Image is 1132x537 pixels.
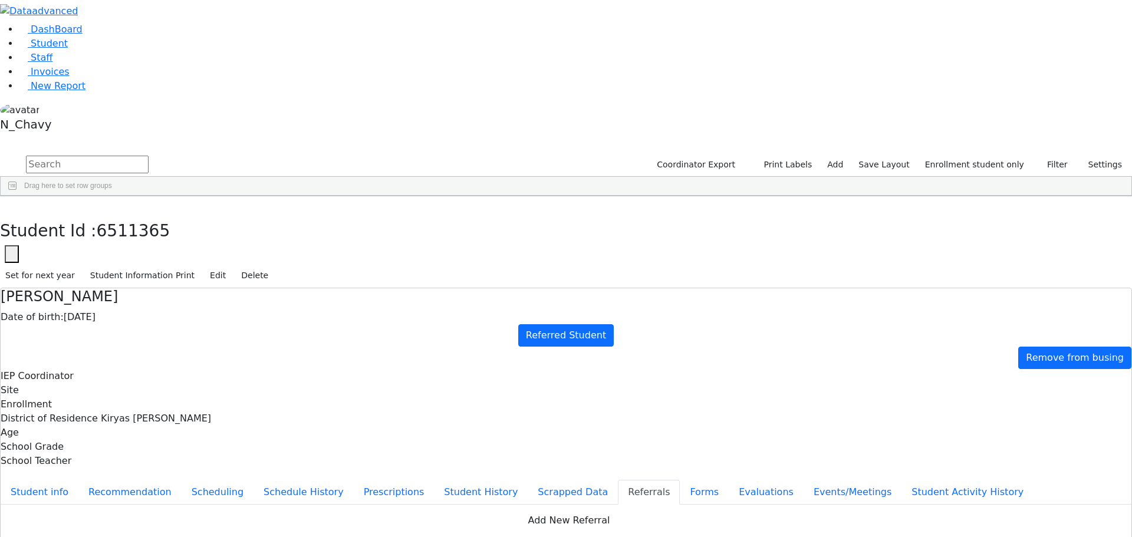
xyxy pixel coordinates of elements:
a: DashBoard [19,24,83,35]
span: Staff [31,52,52,63]
label: School Grade [1,440,64,454]
label: Age [1,426,19,440]
a: Staff [19,52,52,63]
a: Referred Student [518,324,614,347]
button: Referrals [618,480,680,505]
span: Student [31,38,68,49]
button: Prescriptions [354,480,435,505]
button: Evaluations [729,480,804,505]
label: District of Residence [1,411,98,426]
a: New Report [19,80,85,91]
div: [DATE] [1,310,1131,324]
span: Remove from busing [1026,352,1124,363]
span: DashBoard [31,24,83,35]
button: Settings [1073,156,1127,174]
button: Forms [680,480,729,505]
button: Student Information Print [85,266,200,285]
span: Drag here to set row groups [24,182,112,190]
button: Recommendation [78,480,182,505]
button: Filter [1032,156,1073,174]
a: Invoices [19,66,70,77]
a: Remove from busing [1018,347,1131,369]
label: Enrollment [1,397,52,411]
label: Site [1,383,19,397]
button: Student info [1,480,78,505]
button: Delete [236,266,274,285]
button: Student Activity History [901,480,1034,505]
input: Search [26,156,149,173]
a: Add [822,156,848,174]
button: Add New Referral [1,509,1131,532]
button: Edit [205,266,231,285]
button: Events/Meetings [804,480,901,505]
h4: [PERSON_NAME] [1,288,1131,305]
span: 6511365 [97,221,170,241]
label: School Teacher [1,454,71,468]
button: Print Labels [750,156,817,174]
button: Student History [434,480,528,505]
label: Date of birth: [1,310,64,324]
label: Enrollment student only [920,156,1029,174]
button: Schedule History [254,480,354,505]
button: Save Layout [853,156,914,174]
button: Scheduling [182,480,254,505]
span: Invoices [31,66,70,77]
label: IEP Coordinator [1,369,74,383]
button: Scrapped Data [528,480,618,505]
a: Student [19,38,68,49]
span: New Report [31,80,85,91]
button: Coordinator Export [649,156,741,174]
span: Kiryas [PERSON_NAME] [101,413,211,424]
